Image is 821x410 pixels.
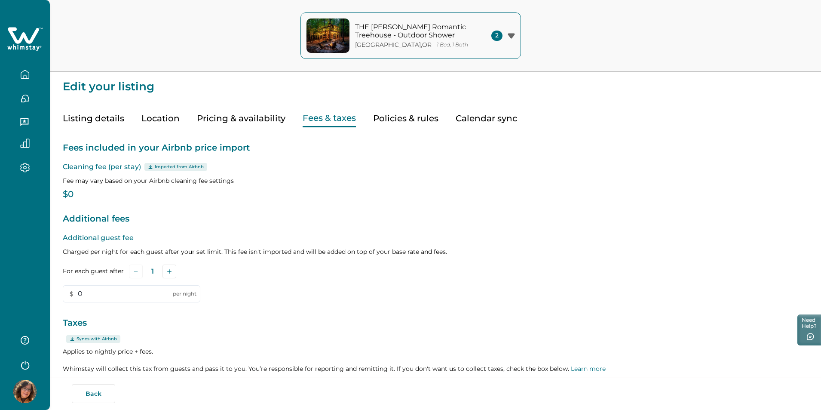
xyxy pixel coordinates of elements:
span: 2 [491,31,502,41]
p: [GEOGRAPHIC_DATA] , OR [355,41,432,49]
p: Fee may vary based on your Airbnb cleaning fee settings [63,176,808,185]
button: Listing details [63,110,124,127]
img: property-cover [306,18,349,53]
button: Pricing & availability [197,110,285,127]
p: Taxes [63,316,808,330]
p: Applies to nightly price + fees. Whimstay will collect this tax from guests and pass it to you. Y... [63,347,808,373]
p: Additional guest fee [63,233,808,243]
button: Add [162,265,176,278]
p: Additional fees [63,212,808,226]
p: Cleaning fee (per stay) [63,162,808,172]
button: Back [72,384,115,403]
p: THE [PERSON_NAME] Romantic Treehouse - Outdoor Shower [355,23,471,40]
p: 1 Bed, 1 Bath [437,42,468,48]
p: Syncs with Airbnb [77,336,117,342]
p: Edit your listing [63,72,808,92]
p: $0 [63,190,808,199]
p: Charged per night for each guest after your set limit. This fee isn't imported and will be added ... [63,247,808,256]
p: Imported from Airbnb [155,163,204,170]
p: Fees included in your Airbnb price import [63,141,808,155]
button: Fees & taxes [303,110,356,127]
button: Subtract [129,265,143,278]
label: For each guest after [63,267,124,276]
button: Calendar sync [456,110,517,127]
img: Whimstay Host [13,380,37,403]
a: Learn more [571,365,606,373]
button: Policies & rules [373,110,438,127]
button: property-coverTHE [PERSON_NAME] Romantic Treehouse - Outdoor Shower[GEOGRAPHIC_DATA],OR1 Bed, 1 B... [300,12,521,59]
p: 1 [151,267,154,276]
button: Location [141,110,180,127]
